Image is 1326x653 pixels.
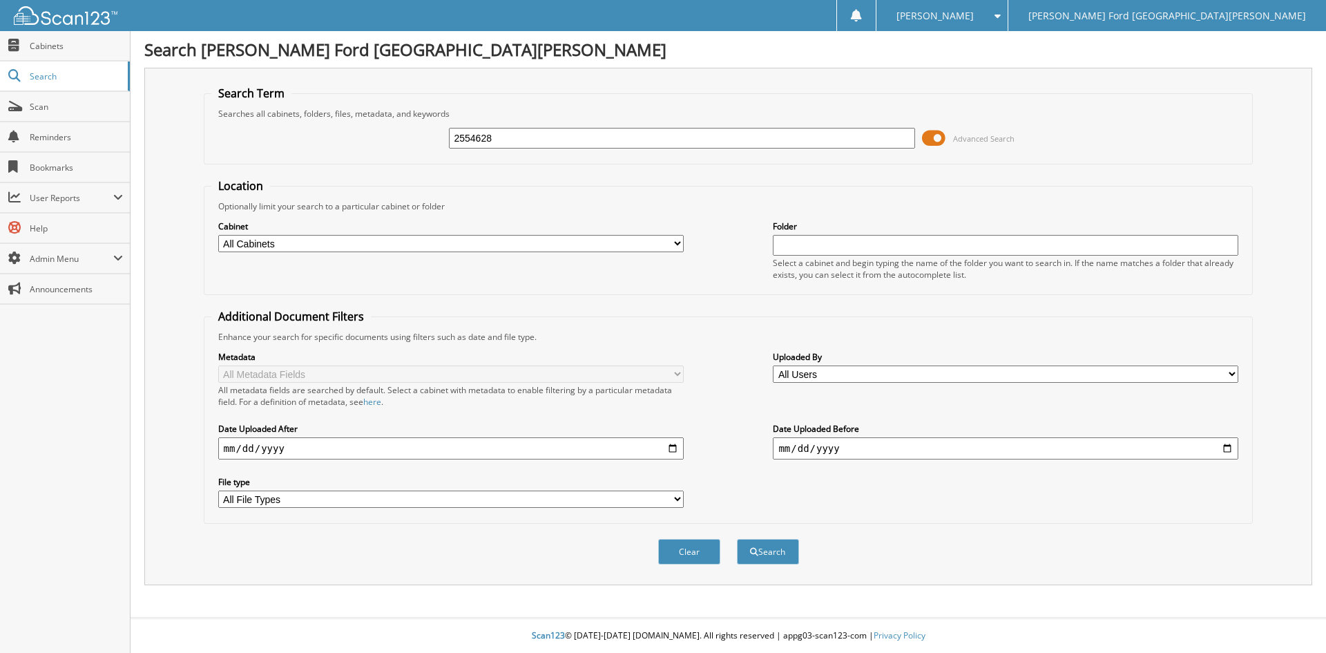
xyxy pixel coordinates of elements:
[218,437,684,460] input: start
[30,192,113,204] span: User Reports
[211,108,1246,120] div: Searches all cabinets, folders, files, metadata, and keywords
[218,476,684,488] label: File type
[144,38,1312,61] h1: Search [PERSON_NAME] Ford [GEOGRAPHIC_DATA][PERSON_NAME]
[363,396,381,408] a: here
[658,539,720,565] button: Clear
[211,86,291,101] legend: Search Term
[30,283,123,295] span: Announcements
[30,162,123,173] span: Bookmarks
[14,6,117,25] img: scan123-logo-white.svg
[218,423,684,435] label: Date Uploaded After
[131,619,1326,653] div: © [DATE]-[DATE] [DOMAIN_NAME]. All rights reserved | appg03-scan123-com |
[30,101,123,113] span: Scan
[737,539,799,565] button: Search
[773,423,1238,435] label: Date Uploaded Before
[218,351,684,363] label: Metadata
[874,630,925,641] a: Privacy Policy
[211,309,371,324] legend: Additional Document Filters
[896,12,974,20] span: [PERSON_NAME]
[211,331,1246,343] div: Enhance your search for specific documents using filters such as date and file type.
[30,223,123,234] span: Help
[30,253,113,265] span: Admin Menu
[773,257,1238,281] div: Select a cabinet and begin typing the name of the folder you want to search in. If the name match...
[30,70,121,82] span: Search
[1028,12,1306,20] span: [PERSON_NAME] Ford [GEOGRAPHIC_DATA][PERSON_NAME]
[532,630,565,641] span: Scan123
[30,131,123,143] span: Reminders
[30,40,123,52] span: Cabinets
[218,384,684,408] div: All metadata fields are searched by default. Select a cabinet with metadata to enable filtering b...
[211,178,270,193] legend: Location
[218,220,684,232] label: Cabinet
[211,200,1246,212] div: Optionally limit your search to a particular cabinet or folder
[1257,587,1326,653] iframe: Chat Widget
[773,351,1238,363] label: Uploaded By
[953,133,1015,144] span: Advanced Search
[773,220,1238,232] label: Folder
[773,437,1238,460] input: end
